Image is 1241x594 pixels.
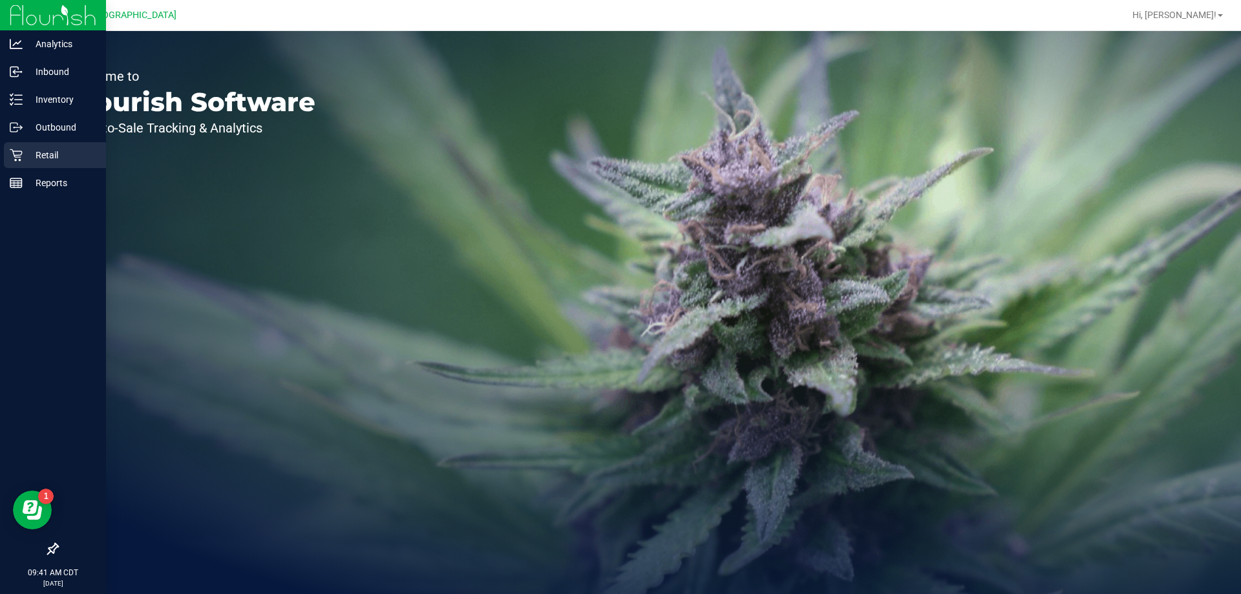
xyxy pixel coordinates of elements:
[10,176,23,189] inline-svg: Reports
[10,121,23,134] inline-svg: Outbound
[23,175,100,191] p: Reports
[38,489,54,504] iframe: Resource center unread badge
[23,92,100,107] p: Inventory
[23,147,100,163] p: Retail
[10,65,23,78] inline-svg: Inbound
[13,491,52,529] iframe: Resource center
[70,70,315,83] p: Welcome to
[10,93,23,106] inline-svg: Inventory
[1132,10,1216,20] span: Hi, [PERSON_NAME]!
[23,120,100,135] p: Outbound
[70,122,315,134] p: Seed-to-Sale Tracking & Analytics
[88,10,176,21] span: [GEOGRAPHIC_DATA]
[10,37,23,50] inline-svg: Analytics
[70,89,315,115] p: Flourish Software
[6,567,100,578] p: 09:41 AM CDT
[6,578,100,588] p: [DATE]
[23,64,100,80] p: Inbound
[10,149,23,162] inline-svg: Retail
[23,36,100,52] p: Analytics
